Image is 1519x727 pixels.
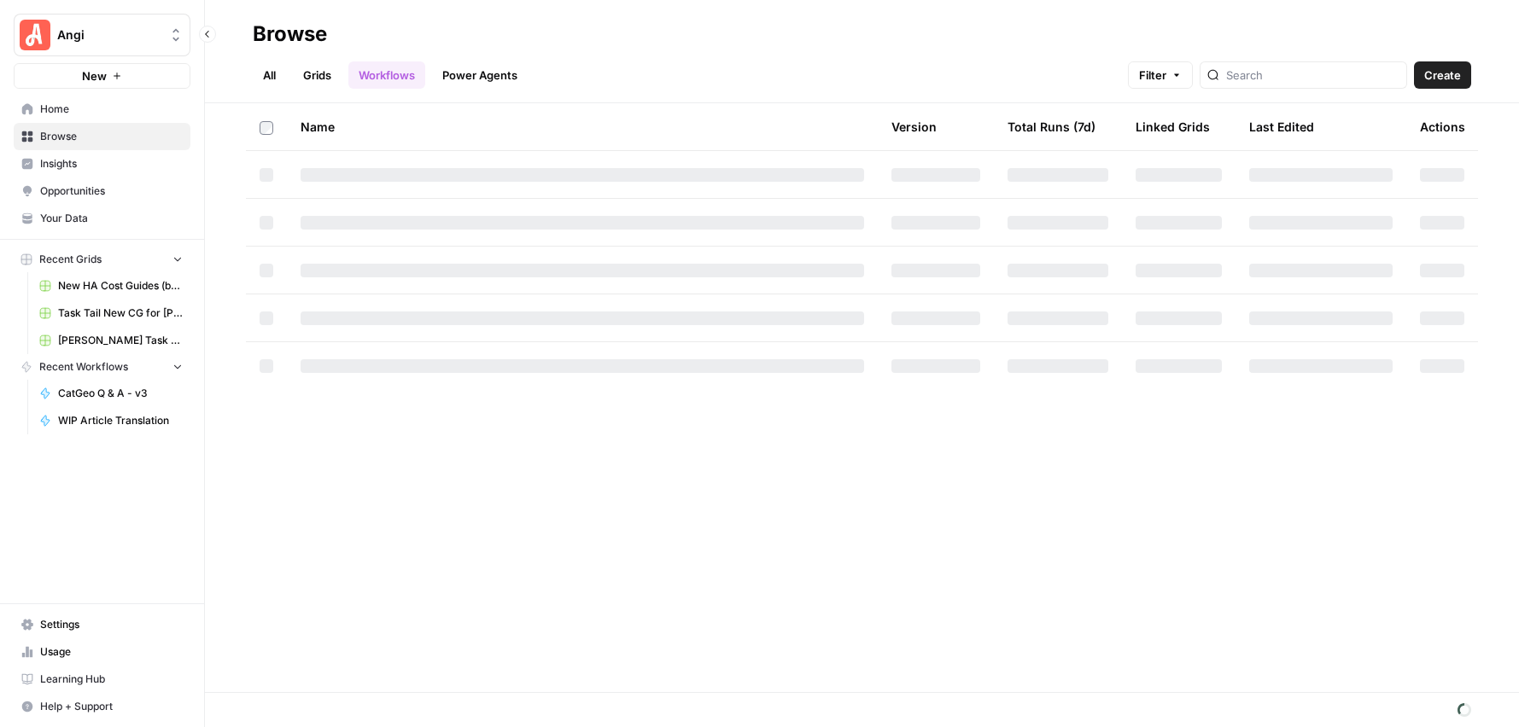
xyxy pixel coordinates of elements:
a: Settings [14,611,190,638]
a: [PERSON_NAME] Task Tail New/ Update CG w/ Internal Links [32,327,190,354]
a: Task Tail New CG for [PERSON_NAME] Grid [32,300,190,327]
span: Usage [40,644,183,660]
span: Help + Support [40,699,183,714]
a: Opportunities [14,177,190,205]
button: Recent Grids [14,247,190,272]
span: Settings [40,617,183,632]
a: Workflows [348,61,425,89]
a: Your Data [14,205,190,232]
button: Workspace: Angi [14,14,190,56]
div: Total Runs (7d) [1008,103,1095,150]
button: Create [1414,61,1471,89]
div: Linked Grids [1136,103,1210,150]
button: Help + Support [14,693,190,720]
span: New [82,67,107,84]
a: Learning Hub [14,666,190,693]
span: Home [40,102,183,117]
div: Last Edited [1249,103,1314,150]
span: Recent Grids [39,252,102,267]
span: Your Data [40,211,183,226]
div: Version [891,103,937,150]
span: Task Tail New CG for [PERSON_NAME] Grid [58,305,183,321]
div: Actions [1420,103,1465,150]
span: WIP Article Translation [58,413,183,428]
span: New HA Cost Guides (based on [PERSON_NAME] Cost Guides) [58,278,183,294]
span: Create [1424,67,1461,84]
span: Browse [40,129,183,144]
input: Search [1226,67,1399,84]
a: Home [14,96,190,123]
a: Power Agents [432,61,528,89]
button: New [14,63,190,89]
span: Insights [40,156,183,172]
div: Browse [253,20,327,48]
span: [PERSON_NAME] Task Tail New/ Update CG w/ Internal Links [58,333,183,348]
button: Filter [1128,61,1193,89]
img: Angi Logo [20,20,50,50]
a: New HA Cost Guides (based on [PERSON_NAME] Cost Guides) [32,272,190,300]
span: Recent Workflows [39,359,128,375]
a: Browse [14,123,190,150]
span: CatGeo Q & A - v3 [58,386,183,401]
div: Name [301,103,864,150]
span: Filter [1139,67,1166,84]
span: Opportunities [40,183,183,199]
a: Insights [14,150,190,177]
a: Grids [293,61,342,89]
a: All [253,61,286,89]
a: WIP Article Translation [32,407,190,434]
a: Usage [14,638,190,666]
span: Learning Hub [40,672,183,687]
a: CatGeo Q & A - v3 [32,380,190,407]
span: Angi [57,26,161,44]
button: Recent Workflows [14,354,190,380]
